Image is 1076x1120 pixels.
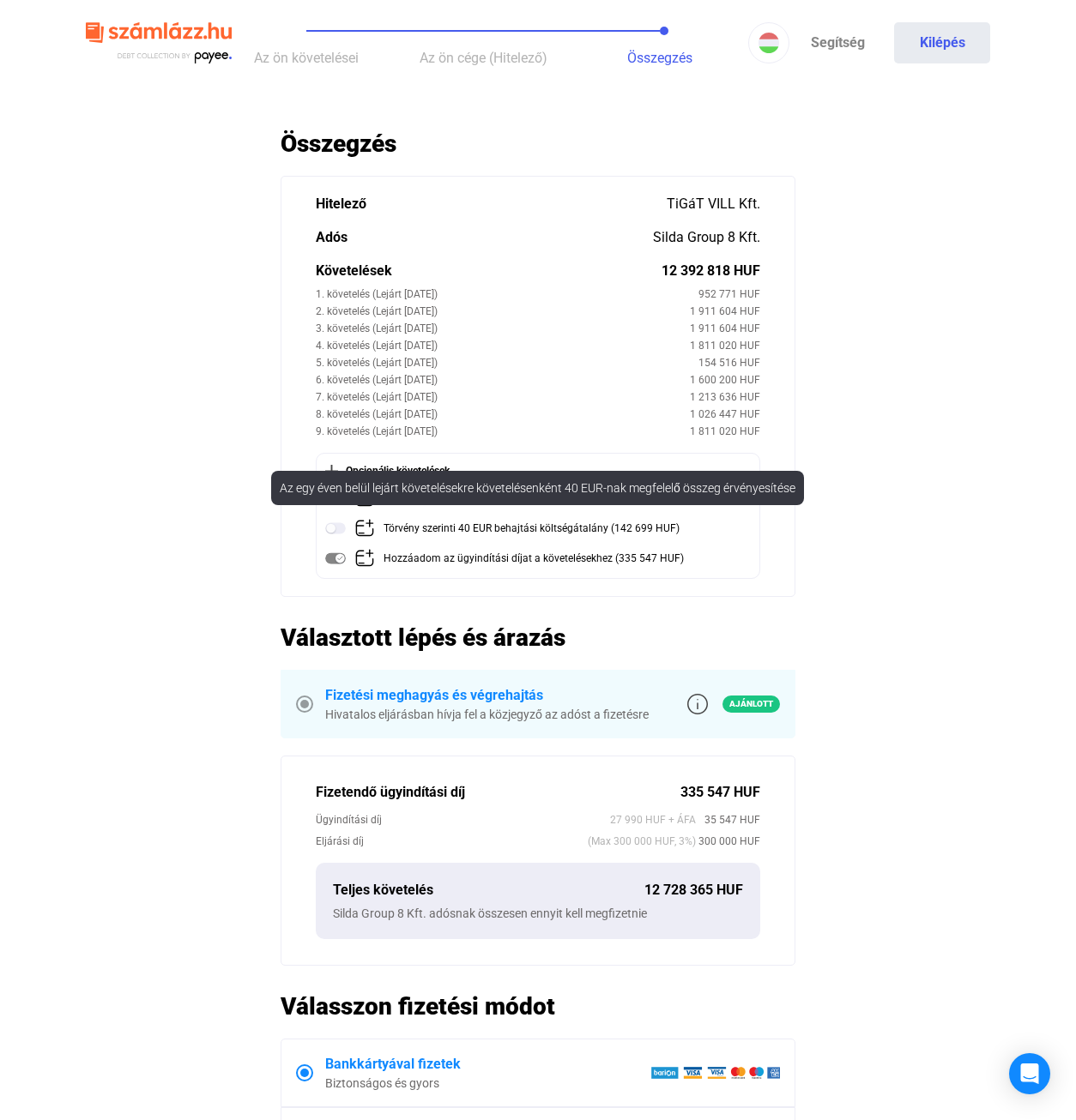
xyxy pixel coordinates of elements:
div: 6. követelés (Lejárt [DATE]) [316,371,690,388]
span: Az ön követelései [254,50,359,66]
img: barion [650,1066,780,1080]
div: 5. követelés (Lejárt [DATE]) [316,354,698,371]
img: szamlazzhu-logo [86,15,232,71]
img: toggle-on-disabled [325,548,346,569]
div: 1 811 020 HUF [690,337,760,354]
div: 154 516 HUF [698,354,760,371]
div: 2. követelés (Lejárt [DATE]) [316,303,690,320]
div: 7. követelés (Lejárt [DATE]) [316,388,690,406]
button: Kilépés [894,22,990,63]
div: Fizetési meghagyás és végrehajtás [325,685,649,706]
div: Fizetendő ügyindítási díj [316,782,680,803]
span: 35 547 HUF [696,811,760,828]
span: 27 990 HUF + ÁFA [610,811,696,828]
div: Hitelező [316,194,667,214]
h2: Válasszon fizetési módot [281,991,795,1021]
h2: Választott lépés és árazás [281,623,795,653]
div: 1 811 020 HUF [690,423,760,440]
img: add-claim [354,518,375,539]
a: info-grey-outlineAjánlott [687,694,780,714]
div: 335 547 HUF [680,782,760,803]
div: 8. követelés (Lejárt [DATE]) [316,406,690,423]
span: 300 000 HUF [696,833,760,850]
div: 12 392 818 HUF [662,261,760,281]
div: Adós [316,227,653,248]
div: 9. követelés (Lejárt [DATE]) [316,423,690,440]
div: 1 600 200 HUF [690,371,760,388]
div: 1 213 636 HUF [690,388,760,406]
div: 12 728 365 HUF [644,880,743,900]
div: Ügyindítási díj [316,811,610,828]
div: Az egy éven belül lejárt követelésekre követelésenként 40 EUR-nak megfelelő összeg érvényesítése [271,471,804,505]
a: Segítség [789,22,886,63]
div: 3. követelés (Lejárt [DATE]) [316,320,690,337]
span: Összegzés [627,50,692,66]
span: Az ön cége (Hitelező) [420,50,547,66]
div: Silda Group 8 Kft. adósnak összesen ennyit kell megfizetnie [333,905,743,922]
div: Törvény szerinti 40 EUR behajtási költségátalány (142 699 HUF) [384,518,680,539]
div: 1 911 604 HUF [690,303,760,320]
div: Open Intercom Messenger [1009,1053,1050,1094]
div: 1 026 447 HUF [690,406,760,423]
span: Ajánlott [722,695,780,713]
div: Teljes követelés [333,880,644,900]
button: HU [748,22,789,63]
div: 952 771 HUF [698,286,760,303]
img: HU [759,33,779,53]
div: Biztonságos és gyors [325,1075,650,1092]
h2: Összegzés [281,129,795,159]
div: Hivatalos eljárásban hívja fel a közjegyző az adóst a fizetésre [325,706,649,723]
div: 1. követelés (Lejárt [DATE]) [316,286,698,303]
img: add-claim [354,548,375,569]
div: Bankkártyával fizetek [325,1054,650,1075]
div: Hozzáadom az ügyindítási díjat a követelésekhez (335 547 HUF) [384,548,684,569]
div: 1 911 604 HUF [690,320,760,337]
div: Silda Group 8 Kft. [653,227,760,248]
div: 4. követelés (Lejárt [DATE]) [316,337,690,354]
img: toggle-off [325,518,346,539]
span: (Max 300 000 HUF, 3%) [588,833,696,850]
img: info-grey-outline [687,694,708,714]
div: Követelések [316,261,662,281]
div: Eljárási díj [316,833,588,850]
div: TiGáT VILL Kft. [667,194,760,214]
